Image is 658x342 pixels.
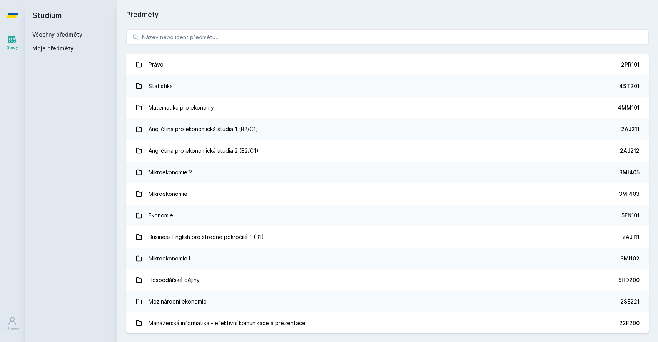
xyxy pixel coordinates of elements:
div: 3MI405 [619,168,640,176]
div: 2SE221 [620,298,640,305]
div: Matematika pro ekonomy [149,100,214,115]
span: Moje předměty [32,45,73,52]
a: Angličtina pro ekonomická studia 1 (B2/C1) 2AJ211 [126,118,649,140]
div: Uživatel [4,326,20,332]
div: Mikroekonomie 2 [149,165,192,180]
a: Všechny předměty [32,31,82,38]
a: Matematika pro ekonomy 4MM101 [126,97,649,118]
div: Statistika [149,78,173,94]
a: Mikroekonomie I 3MI102 [126,248,649,269]
a: Mikroekonomie 2 3MI405 [126,162,649,183]
div: 22F200 [619,319,640,327]
input: Název nebo ident předmětu… [126,29,649,45]
a: Hospodářské dějiny 5HD200 [126,269,649,291]
a: Právo 2PR101 [126,54,649,75]
a: Business English pro středně pokročilé 1 (B1) 2AJ111 [126,226,649,248]
div: 2AJ211 [621,125,640,133]
h1: Předměty [126,9,649,20]
a: Angličtina pro ekonomická studia 2 (B2/C1) 2AJ212 [126,140,649,162]
div: Ekonomie I. [149,208,177,223]
div: 5EN101 [621,212,640,219]
div: Manažerská informatika - efektivní komunikace a prezentace [149,315,306,331]
div: 2PR101 [621,61,640,68]
div: Hospodářské dějiny [149,272,200,288]
div: Angličtina pro ekonomická studia 1 (B2/C1) [149,122,258,137]
div: Angličtina pro ekonomická studia 2 (B2/C1) [149,143,259,158]
div: Mikroekonomie I [149,251,190,266]
a: Study [2,31,23,54]
div: Mezinárodní ekonomie [149,294,207,309]
div: Study [7,45,18,50]
a: Uživatel [2,312,23,336]
div: 5HD200 [618,276,640,284]
a: Ekonomie I. 5EN101 [126,205,649,226]
div: Právo [149,57,164,72]
a: Manažerská informatika - efektivní komunikace a prezentace 22F200 [126,312,649,334]
div: 4MM101 [618,104,640,112]
div: 2AJ212 [620,147,640,155]
div: 2AJ111 [622,233,640,241]
a: Mikroekonomie 3MI403 [126,183,649,205]
div: Mikroekonomie [149,186,187,202]
div: Business English pro středně pokročilé 1 (B1) [149,229,264,245]
div: 3MI403 [619,190,640,198]
a: Mezinárodní ekonomie 2SE221 [126,291,649,312]
div: 3MI102 [620,255,640,262]
a: Statistika 4ST201 [126,75,649,97]
div: 4ST201 [619,82,640,90]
